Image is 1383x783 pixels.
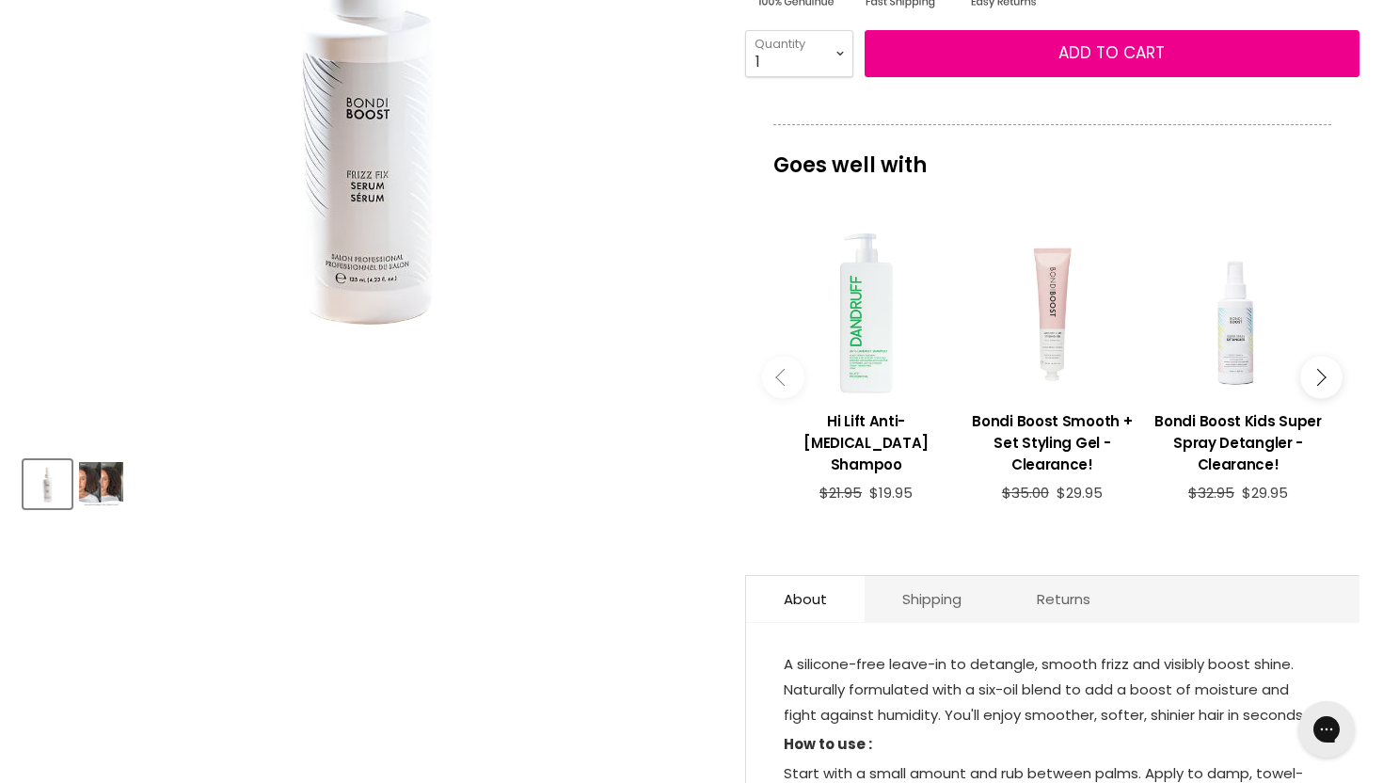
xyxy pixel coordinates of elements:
a: View product:Hi Lift Anti-Dandruff Shampoo [783,230,950,397]
span: $35.00 [1002,483,1049,503]
div: Product thumbnails [21,455,714,508]
img: Bondi Boost Anti-Frizz Serum Smooth & Sleek - Clearance! [25,462,70,506]
a: View product:Bondi Boost Kids Super Spray Detangler - Clearance! [1154,230,1322,397]
iframe: Gorgias live chat messenger [1289,695,1364,764]
a: View product:Bondi Boost Smooth + Set Styling Gel - Clearance! [969,230,1137,397]
button: Bondi Boost Anti-Frizz Serum Smooth & Sleek - Clearance! [77,460,125,508]
h3: Bondi Boost Kids Super Spray Detangler - Clearance! [1154,410,1322,475]
h3: Bondi Boost Smooth + Set Styling Gel - Clearance! [969,410,1137,475]
a: About [746,576,865,622]
button: Add to cart [865,30,1359,77]
span: $29.95 [1242,483,1288,503]
a: Returns [999,576,1128,622]
select: Quantity [745,30,853,77]
p: Goes well with [773,124,1331,186]
span: $21.95 [819,483,862,503]
a: View product:Bondi Boost Kids Super Spray Detangler - Clearance! [1154,396,1322,485]
img: Bondi Boost Anti-Frizz Serum Smooth & Sleek - Clearance! [79,462,123,506]
h3: Hi Lift Anti-[MEDICAL_DATA] Shampoo [783,410,950,475]
span: $32.95 [1188,483,1234,503]
a: View product:Hi Lift Anti-Dandruff Shampoo [783,396,950,485]
button: Bondi Boost Anti-Frizz Serum Smooth & Sleek - Clearance! [24,460,72,508]
span: Add to cart [1058,41,1165,64]
span: $29.95 [1057,483,1103,503]
span: $19.95 [869,483,913,503]
a: View product:Bondi Boost Smooth + Set Styling Gel - Clearance! [969,396,1137,485]
span: A silicone-free leave-in to detangle, smooth frizz and visibly boost shine. Naturally formulated ... [784,654,1306,725]
strong: How to use : [784,734,872,754]
a: Shipping [865,576,999,622]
